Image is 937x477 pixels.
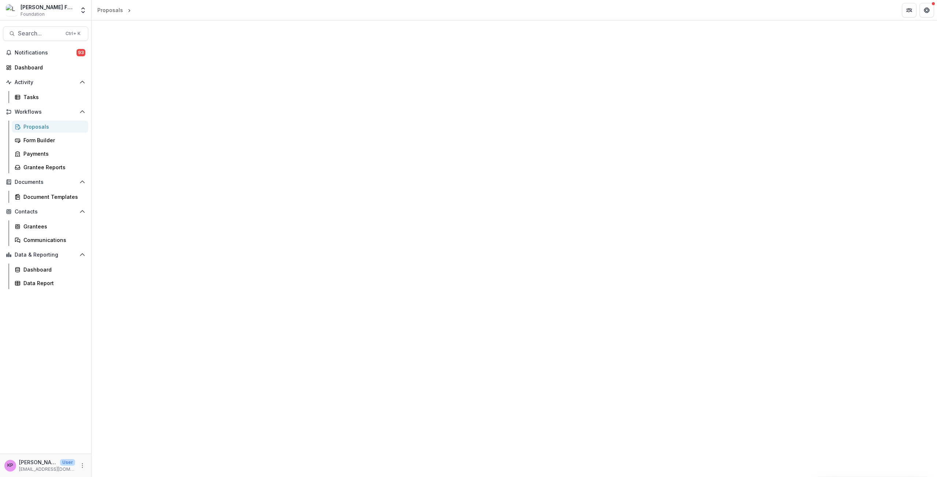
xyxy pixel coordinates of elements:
a: Proposals [12,121,88,133]
div: Document Templates [23,193,82,201]
button: Search... [3,26,88,41]
p: User [60,459,75,466]
a: Data Report [12,277,88,289]
span: Activity [15,79,76,86]
div: Proposals [23,123,82,130]
span: Data & Reporting [15,252,76,258]
span: Notifications [15,50,76,56]
button: More [78,461,87,470]
a: Grantee Reports [12,161,88,173]
button: Open Activity [3,76,88,88]
span: Foundation [20,11,45,18]
nav: breadcrumb [94,5,132,15]
div: Proposals [97,6,123,14]
div: Grantees [23,223,82,230]
div: Data Report [23,279,82,287]
button: Open Workflows [3,106,88,118]
img: Lavelle Fund for the Blind [6,4,18,16]
span: 93 [76,49,85,56]
button: Open Contacts [3,206,88,217]
div: Dashboard [15,64,82,71]
div: Communications [23,236,82,244]
button: Open Documents [3,176,88,188]
div: Tasks [23,93,82,101]
a: Communications [12,234,88,246]
div: Khanh Phan [7,463,13,468]
div: Payments [23,150,82,158]
span: Workflows [15,109,76,115]
div: Ctrl + K [64,30,82,38]
a: Dashboard [3,61,88,73]
span: Search... [18,30,61,37]
div: Dashboard [23,266,82,273]
span: Contacts [15,209,76,215]
a: Grantees [12,220,88,232]
p: [EMAIL_ADDRESS][DOMAIN_NAME] [19,466,75,473]
a: Proposals [94,5,126,15]
div: Grantee Reports [23,163,82,171]
a: Dashboard [12,264,88,276]
button: Open Data & Reporting [3,249,88,261]
a: Tasks [12,91,88,103]
a: Payments [12,148,88,160]
a: Document Templates [12,191,88,203]
p: [PERSON_NAME] [19,458,57,466]
a: Form Builder [12,134,88,146]
button: Get Help [919,3,934,18]
button: Open entity switcher [78,3,88,18]
span: Documents [15,179,76,185]
div: Form Builder [23,136,82,144]
button: Partners [902,3,917,18]
div: [PERSON_NAME] Fund for the Blind [20,3,75,11]
button: Notifications93 [3,47,88,58]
